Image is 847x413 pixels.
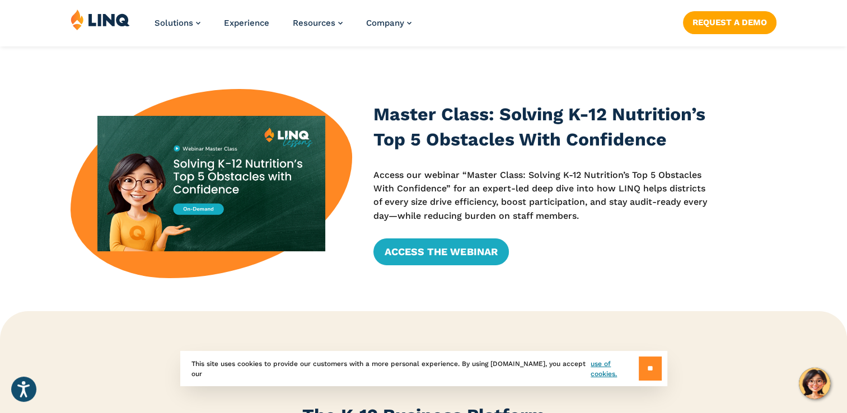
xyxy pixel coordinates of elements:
a: Experience [224,18,269,28]
span: Solutions [155,18,193,28]
a: Access the Webinar [373,238,508,265]
a: Resources [293,18,343,28]
a: Solutions [155,18,200,28]
span: Resources [293,18,335,28]
p: Access our webinar “Master Class: Solving K-12 Nutrition’s Top 5 Obstacles With Confidence” for a... [373,168,715,223]
h3: Master Class: Solving K-12 Nutrition’s Top 5 Obstacles With Confidence [373,102,715,153]
button: Hello, have a question? Let’s chat. [799,368,830,399]
a: use of cookies. [591,359,638,379]
div: This site uses cookies to provide our customers with a more personal experience. By using [DOMAIN... [180,351,667,386]
a: Company [366,18,411,28]
span: Company [366,18,404,28]
img: LINQ | K‑12 Software [71,9,130,30]
a: Request a Demo [683,11,776,34]
nav: Primary Navigation [155,9,411,46]
nav: Button Navigation [683,9,776,34]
